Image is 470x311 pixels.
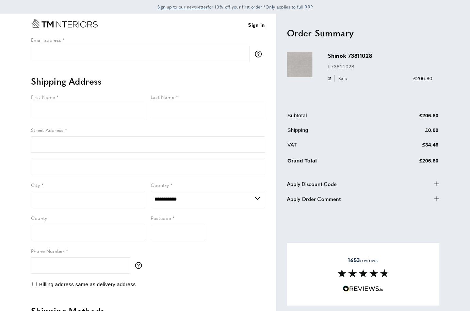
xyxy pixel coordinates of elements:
span: Last Name [151,93,175,100]
strong: 1653 [348,256,360,264]
img: Shinok 73811028 [287,52,312,77]
td: Shipping [288,126,379,139]
h3: Shinok 73811028 [328,52,433,59]
td: £0.00 [379,126,439,139]
span: reviews [348,257,378,263]
td: £206.80 [379,155,439,170]
h2: Order Summary [287,27,439,39]
span: Postcode [151,214,171,221]
img: Reviews section [338,269,389,277]
p: F73811028 [328,63,433,71]
span: City [31,182,40,188]
a: Go to Home page [31,19,98,28]
span: Phone Number [31,247,65,254]
button: More information [135,262,145,269]
td: £34.46 [379,141,439,154]
div: 2 [328,74,350,83]
span: Apply Discount Code [287,180,337,188]
span: for 10% off your first order *Only applies to full RRP [157,4,313,10]
img: Reviews.io 5 stars [343,286,384,292]
h2: Shipping Address [31,75,265,87]
span: Country [151,182,169,188]
span: Apply Order Comment [287,195,341,203]
button: More information [255,51,265,57]
a: Sign in [248,21,265,29]
span: Street Address [31,126,64,133]
td: Subtotal [288,111,379,125]
span: £206.80 [413,75,432,81]
span: Billing address same as delivery address [39,281,136,287]
span: Email address [31,36,61,43]
span: Sign up to our newsletter [157,4,208,10]
span: County [31,214,47,221]
span: First Name [31,93,55,100]
td: £206.80 [379,111,439,125]
input: Billing address same as delivery address [32,282,37,286]
span: Rolls [335,75,349,82]
td: Grand Total [288,155,379,170]
td: VAT [288,141,379,154]
a: Sign up to our newsletter [157,3,208,10]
